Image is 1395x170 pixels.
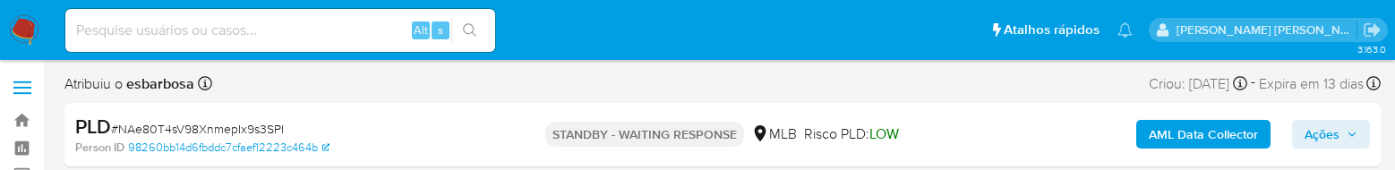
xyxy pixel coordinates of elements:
[1149,120,1258,149] b: AML Data Collector
[65,19,495,42] input: Pesquise usuários ou casos...
[804,124,899,144] span: Risco PLD:
[75,112,111,140] b: PLD
[869,123,899,144] span: LOW
[1292,120,1370,149] button: Ações
[123,73,194,94] b: esbarbosa
[545,122,744,147] p: STANDBY - WAITING RESPONSE
[1004,21,1100,39] span: Atalhos rápidos
[414,21,428,38] span: Alt
[1136,120,1271,149] button: AML Data Collector
[1363,21,1382,39] a: Sair
[128,140,329,156] a: 98260bb14d6fbddc7cfaef12223c464b
[1305,120,1339,149] span: Ações
[438,21,443,38] span: s
[1259,74,1364,94] span: Expira em 13 dias
[64,74,194,94] span: Atribuiu o
[751,124,797,144] div: MLB
[451,18,488,43] button: search-icon
[1177,21,1357,38] p: alessandra.barbosa@mercadopago.com
[1149,72,1247,96] div: Criou: [DATE]
[111,120,284,138] span: # NAe80T4sV98XnmepIx9s3SPI
[1251,72,1255,96] span: -
[1117,22,1133,38] a: Notificações
[75,140,124,156] b: Person ID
